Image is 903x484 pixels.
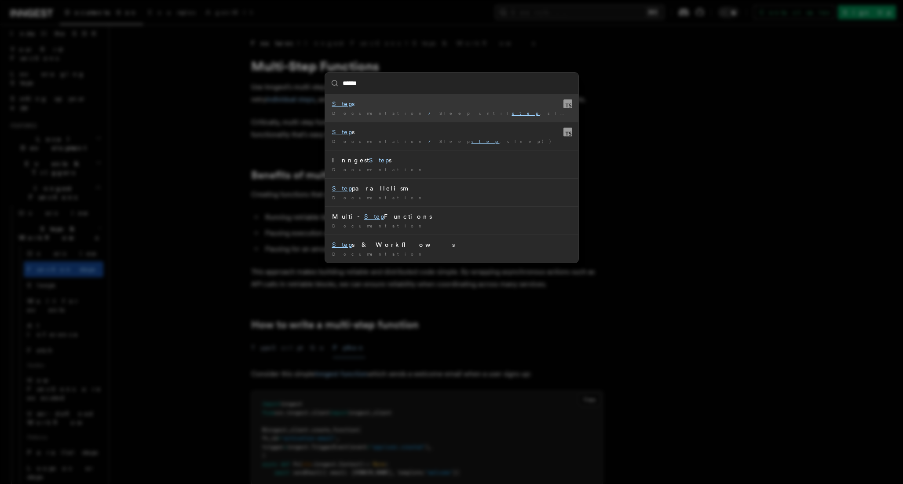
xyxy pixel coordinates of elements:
[332,156,571,165] div: Inngest s
[332,223,425,228] span: Documentation
[332,99,571,108] div: s
[472,139,500,144] mark: step
[369,157,389,164] mark: Step
[332,185,352,192] mark: Step
[512,110,540,116] mark: step
[332,241,352,248] mark: Step
[332,195,425,200] span: Documentation
[439,110,625,116] span: Sleep until .sleepUntil()
[332,100,352,107] mark: Step
[332,212,571,221] div: Multi- Functions
[332,251,425,257] span: Documentation
[364,213,384,220] mark: Step
[332,128,571,136] div: s
[428,139,436,144] span: /
[332,167,425,172] span: Documentation
[439,139,557,144] span: Sleep .sleep()
[332,139,425,144] span: Documentation
[332,240,571,249] div: s & Workflows
[428,110,436,116] span: /
[332,110,425,116] span: Documentation
[332,128,352,136] mark: Step
[332,184,571,193] div: parallelism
